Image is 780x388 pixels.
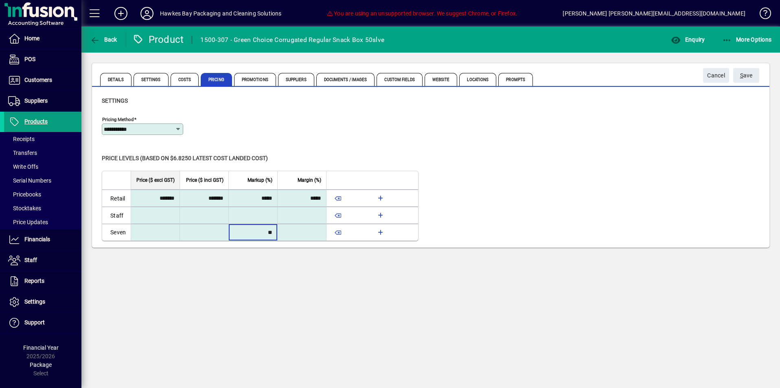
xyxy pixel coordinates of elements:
[186,176,223,185] span: Price ($ incl GST)
[24,257,37,263] span: Staff
[4,91,81,111] a: Suppliers
[669,32,707,47] button: Enquiry
[248,176,272,185] span: Markup (%)
[4,292,81,312] a: Settings
[8,191,41,198] span: Pricebooks
[498,73,533,86] span: Prompts
[459,73,496,86] span: Locations
[102,155,268,161] span: Price levels (based on $6.8250 Latest cost landed cost)
[4,229,81,250] a: Financials
[740,69,753,82] span: ave
[8,219,48,225] span: Price Updates
[4,201,81,215] a: Stocktakes
[740,72,743,79] span: S
[30,362,52,368] span: Package
[90,36,117,43] span: Back
[377,73,422,86] span: Custom Fields
[24,77,52,83] span: Customers
[4,146,81,160] a: Transfers
[88,32,119,47] button: Back
[134,6,160,21] button: Profile
[102,97,128,104] span: Settings
[23,344,59,351] span: Financial Year
[132,33,184,46] div: Product
[171,73,199,86] span: Costs
[722,36,772,43] span: More Options
[733,68,759,83] button: Save
[108,6,134,21] button: Add
[102,190,131,207] td: Retail
[4,187,81,201] a: Pricebooks
[24,35,39,42] span: Home
[4,132,81,146] a: Receipts
[4,215,81,229] a: Price Updates
[4,271,81,291] a: Reports
[4,160,81,174] a: Write Offs
[4,250,81,271] a: Staff
[24,97,48,104] span: Suppliers
[102,224,131,240] td: Seven
[4,70,81,90] a: Customers
[278,73,314,86] span: Suppliers
[136,176,175,185] span: Price ($ excl GST)
[234,73,276,86] span: Promotions
[200,33,384,46] div: 1500-307 - Green Choice Corrugated Regular Snack Box 50slve
[316,73,375,86] span: Documents / Images
[102,207,131,224] td: Staff
[24,56,35,62] span: POS
[4,49,81,70] a: POS
[754,2,770,28] a: Knowledge Base
[201,73,232,86] span: Pricing
[102,117,134,122] mat-label: Pricing method
[24,298,45,305] span: Settings
[24,118,48,125] span: Products
[707,69,725,82] span: Cancel
[671,36,705,43] span: Enquiry
[81,32,126,47] app-page-header-button: Back
[4,313,81,333] a: Support
[24,278,44,284] span: Reports
[298,176,321,185] span: Margin (%)
[4,174,81,187] a: Serial Numbers
[160,7,282,20] div: Hawkes Bay Packaging and Cleaning Solutions
[327,10,517,17] span: You are using an unsupported browser. We suggest Chrome, or Firefox.
[24,236,50,242] span: Financials
[720,32,774,47] button: More Options
[8,205,41,212] span: Stocktakes
[134,73,169,86] span: Settings
[563,7,745,20] div: [PERSON_NAME] [PERSON_NAME][EMAIL_ADDRESS][DOMAIN_NAME]
[8,150,37,156] span: Transfers
[8,136,35,142] span: Receipts
[8,163,38,170] span: Write Offs
[24,319,45,326] span: Support
[8,177,51,184] span: Serial Numbers
[425,73,458,86] span: Website
[703,68,729,83] button: Cancel
[100,73,131,86] span: Details
[4,29,81,49] a: Home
